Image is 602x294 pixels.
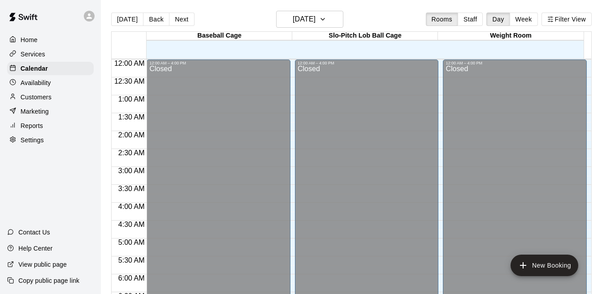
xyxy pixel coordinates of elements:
button: Back [143,13,169,26]
button: Filter View [541,13,592,26]
span: 4:30 AM [116,221,147,228]
button: Staff [458,13,483,26]
p: View public page [18,260,67,269]
p: Reports [21,121,43,130]
span: 3:00 AM [116,167,147,175]
a: Settings [7,133,94,147]
div: 12:00 AM – 4:00 PM [298,61,436,65]
p: Customers [21,93,52,102]
button: Week [510,13,538,26]
p: Home [21,35,38,44]
button: [DATE] [276,11,343,28]
span: 4:00 AM [116,203,147,210]
div: 12:00 AM – 4:00 PM [149,61,288,65]
div: Baseball Cage [147,32,292,40]
button: Day [486,13,510,26]
a: Marketing [7,105,94,118]
button: [DATE] [111,13,143,26]
a: Services [7,47,94,61]
button: add [511,255,578,276]
a: Availability [7,76,94,89]
span: 6:00 AM [116,274,147,282]
div: Weight Room [438,32,584,40]
span: 2:30 AM [116,149,147,157]
p: Availability [21,78,51,87]
span: 12:30 AM [112,77,147,85]
span: 1:30 AM [116,113,147,121]
div: Slo-Pitch Lob Ball Cage [292,32,438,40]
p: Settings [21,136,44,145]
span: 12:00 AM [112,60,147,67]
span: 5:00 AM [116,239,147,246]
p: Help Center [18,244,52,253]
button: Rooms [426,13,458,26]
a: Calendar [7,62,94,75]
div: 12:00 AM – 4:00 PM [446,61,584,65]
p: Contact Us [18,228,50,237]
span: 3:30 AM [116,185,147,192]
button: Next [169,13,194,26]
span: 5:30 AM [116,256,147,264]
span: 2:00 AM [116,131,147,139]
p: Marketing [21,107,49,116]
a: Reports [7,119,94,132]
p: Copy public page link [18,276,79,285]
a: Customers [7,90,94,104]
h6: [DATE] [293,13,316,26]
p: Services [21,50,45,59]
a: Home [7,33,94,47]
span: 1:00 AM [116,95,147,103]
p: Calendar [21,64,48,73]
